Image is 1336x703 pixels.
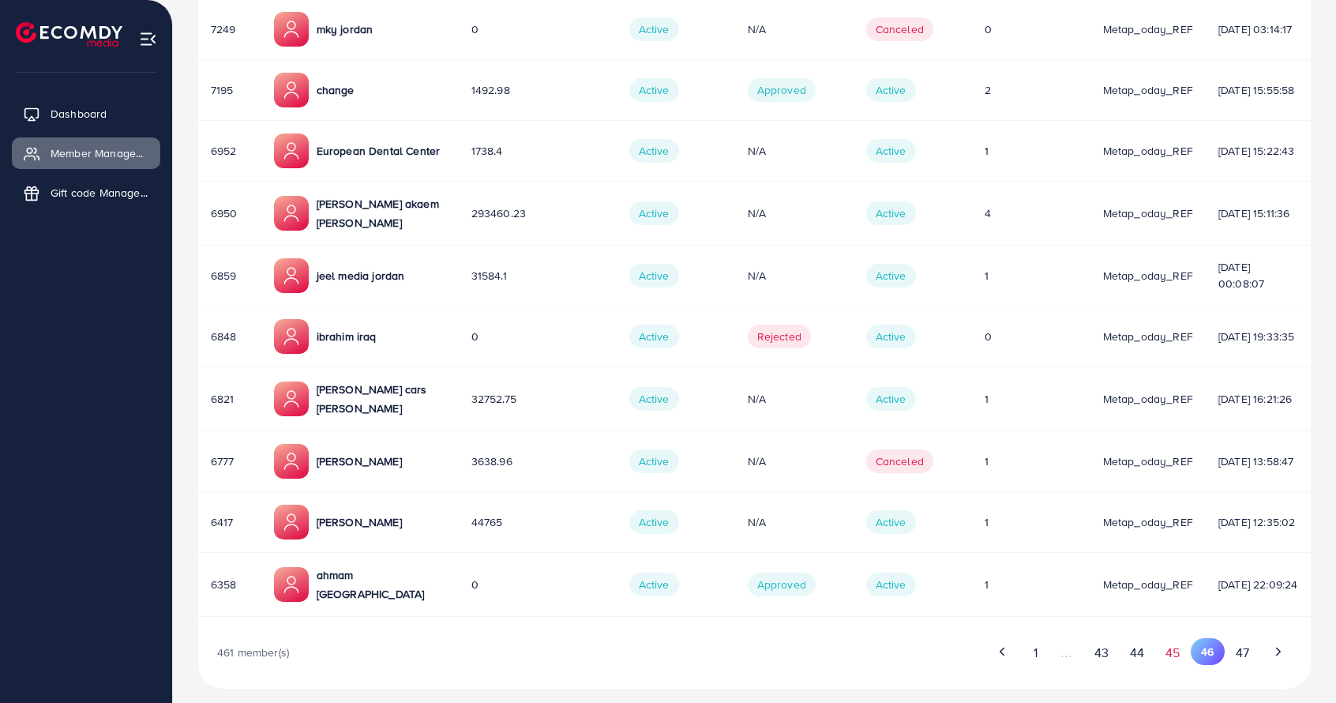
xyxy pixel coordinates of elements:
[1103,21,1193,37] span: metap_oday_REF
[217,645,289,660] span: 461 member(s)
[985,514,989,530] span: 1
[748,78,816,102] span: Approved
[211,143,237,159] span: 6952
[866,17,933,41] span: canceled
[1103,391,1193,407] span: metap_oday_REF
[629,387,679,411] span: Active
[139,30,157,48] img: menu
[985,21,992,37] span: 0
[866,201,916,225] span: Active
[748,453,766,469] span: N/A
[985,205,991,221] span: 4
[211,21,236,37] span: 7249
[866,573,916,596] span: Active
[471,391,516,407] span: 32752.75
[1218,514,1298,530] div: [DATE] 12:35:02
[274,444,309,479] img: ic-member-manager.00abd3e0.svg
[629,510,679,534] span: Active
[471,143,503,159] span: 1738.4
[985,268,989,284] span: 1
[317,566,446,603] p: ahmam [GEOGRAPHIC_DATA]
[629,449,679,473] span: Active
[1218,82,1298,98] div: [DATE] 15:55:58
[317,20,373,39] p: mky jordan
[866,387,916,411] span: Active
[317,141,441,160] p: European Dental Center
[748,21,766,37] span: N/A
[274,567,309,602] img: ic-member-manager.00abd3e0.svg
[1218,143,1298,159] div: [DATE] 15:22:43
[211,82,234,98] span: 7195
[629,201,679,225] span: Active
[985,143,989,159] span: 1
[211,329,237,344] span: 6848
[748,143,766,159] span: N/A
[274,319,309,354] img: ic-member-manager.00abd3e0.svg
[748,325,811,348] span: Rejected
[1103,82,1193,98] span: metap_oday_REF
[629,17,679,41] span: Active
[471,453,512,469] span: 3638.96
[985,82,991,98] span: 2
[1218,259,1298,291] div: [DATE] 00:08:07
[1119,638,1154,667] button: Go to page 44
[51,106,107,122] span: Dashboard
[1103,453,1193,469] span: metap_oday_REF
[866,78,916,102] span: Active
[629,264,679,288] span: Active
[985,453,989,469] span: 1
[1225,638,1259,667] button: Go to page 47
[211,205,238,221] span: 6950
[1022,638,1049,667] button: Go to page 1
[866,325,916,348] span: Active
[317,194,446,232] p: [PERSON_NAME] akaem [PERSON_NAME]
[748,205,766,221] span: N/A
[211,514,234,530] span: 6417
[1264,638,1292,665] button: Go to next page
[471,577,478,592] span: 0
[1103,268,1193,284] span: metap_oday_REF
[274,73,309,107] img: ic-member-manager.00abd3e0.svg
[985,329,992,344] span: 0
[317,380,446,418] p: [PERSON_NAME] cars [PERSON_NAME]
[12,98,160,130] a: Dashboard
[471,21,478,37] span: 0
[471,205,526,221] span: 293460.23
[51,145,148,161] span: Member Management
[629,78,679,102] span: Active
[748,573,816,596] span: Approved
[471,82,510,98] span: 1492.98
[274,382,309,416] img: ic-member-manager.00abd3e0.svg
[317,452,402,471] p: [PERSON_NAME]
[211,268,237,284] span: 6859
[755,638,1293,667] ul: Pagination
[866,139,916,163] span: Active
[317,513,402,532] p: [PERSON_NAME]
[1083,638,1119,667] button: Go to page 43
[629,139,679,163] span: Active
[866,449,933,473] span: canceled
[274,258,309,293] img: ic-member-manager.00abd3e0.svg
[1155,638,1191,667] button: Go to page 45
[1218,453,1298,469] div: [DATE] 13:58:47
[748,268,766,284] span: N/A
[51,185,148,201] span: Gift code Management
[274,12,309,47] img: ic-member-manager.00abd3e0.svg
[211,453,235,469] span: 6777
[471,268,507,284] span: 31584.1
[629,573,679,596] span: Active
[16,22,122,47] a: logo
[12,177,160,209] a: Gift code Management
[1218,391,1298,407] div: [DATE] 16:21:26
[748,514,766,530] span: N/A
[1269,632,1324,691] iframe: Chat
[985,577,989,592] span: 1
[1103,205,1193,221] span: metap_oday_REF
[1103,143,1193,159] span: metap_oday_REF
[12,137,160,169] a: Member Management
[1218,205,1298,221] div: [DATE] 15:11:36
[471,514,503,530] span: 44765
[866,510,916,534] span: Active
[989,638,1017,665] button: Go to previous page
[1218,577,1298,592] div: [DATE] 22:09:24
